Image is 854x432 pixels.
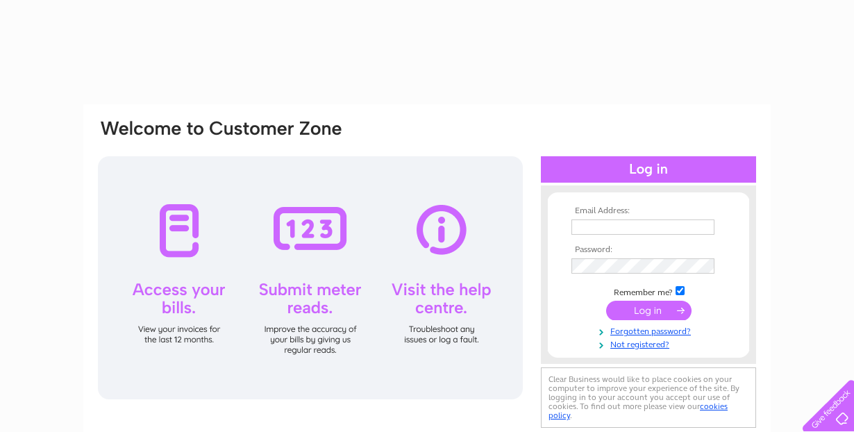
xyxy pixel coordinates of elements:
[571,337,729,350] a: Not registered?
[568,245,729,255] th: Password:
[571,324,729,337] a: Forgotten password?
[568,206,729,216] th: Email Address:
[549,401,728,420] a: cookies policy
[541,367,756,428] div: Clear Business would like to place cookies on your computer to improve your experience of the sit...
[606,301,692,320] input: Submit
[568,284,729,298] td: Remember me?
